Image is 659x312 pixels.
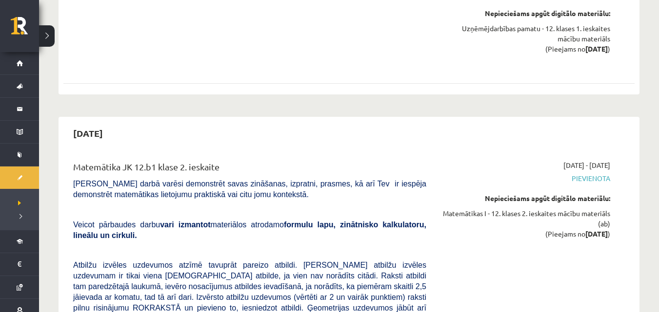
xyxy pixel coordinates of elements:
[563,160,610,170] span: [DATE] - [DATE]
[441,208,610,239] div: Matemātikas I - 12. klases 2. ieskaites mācību materiāls (ab) (Pieejams no )
[585,44,608,53] strong: [DATE]
[441,8,610,18] div: Nepieciešams apgūt digitālo materiālu:
[73,160,426,178] div: Matemātika JK 12.b1 klase 2. ieskaite
[160,220,210,229] b: vari izmantot
[63,122,113,145] h2: [DATE]
[441,173,610,184] span: Pievienota
[73,220,426,239] b: formulu lapu, zinātnisko kalkulatoru, lineālu un cirkuli.
[585,229,608,238] strong: [DATE]
[441,193,610,203] div: Nepieciešams apgūt digitālo materiālu:
[73,220,426,239] span: Veicot pārbaudes darbu materiālos atrodamo
[73,180,426,199] span: [PERSON_NAME] darbā varēsi demonstrēt savas zināšanas, izpratni, prasmes, kā arī Tev ir iespēja d...
[441,23,610,54] div: Uzņēmējdarbības pamatu - 12. klases 1. ieskaites mācību materiāls (Pieejams no )
[11,17,39,41] a: Rīgas 1. Tālmācības vidusskola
